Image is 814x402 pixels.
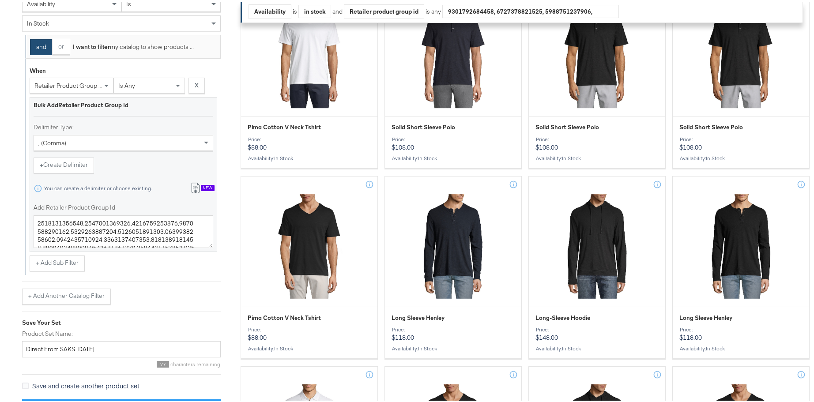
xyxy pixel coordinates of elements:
div: Price: [535,135,659,141]
div: New [201,183,215,189]
div: in stock [299,3,331,16]
div: Availability : [535,344,659,350]
span: Pima Cotton V Neck Tshirt [248,312,321,320]
div: Price: [248,135,371,141]
span: in stock [562,153,581,160]
div: is any [424,6,442,14]
button: X [188,76,205,92]
label: Product Set Name: [22,328,221,336]
div: Availability : [679,344,803,350]
span: Solid Short Sleeve Polo [392,121,455,130]
p: $148.00 [535,325,659,340]
span: in stock [706,343,725,350]
div: my catalog to show products ... [70,41,194,49]
span: Long Sleeve Henley [392,312,445,320]
span: Pima Cotton V Neck Tshirt [248,121,321,130]
div: Availability : [248,344,371,350]
span: Save and create another product set [32,379,139,388]
span: Solid Short Sleeve Polo [535,121,599,130]
p: $88.00 [248,325,371,340]
p: $118.00 [679,325,803,340]
label: Add Retailer Product Group Id [34,202,213,210]
span: in stock [27,18,49,26]
div: Price: [679,325,803,331]
div: When [30,65,46,73]
button: and [30,38,53,53]
span: in stock [562,343,581,350]
div: Price: [679,135,803,141]
label: Delimiter Type: [34,121,213,130]
strong: + [40,159,43,167]
strong: I want to filter [73,41,110,49]
span: in stock [274,153,293,160]
button: New [184,179,221,195]
div: You can create a delimiter or choose existing. [44,184,152,190]
span: Long-Sleeve Hoodie [535,312,590,320]
input: Give your set a descriptive name [22,339,221,356]
div: Price: [535,325,659,331]
span: 77 [157,359,169,366]
span: retailer product group id [34,80,104,88]
div: Availability : [392,344,515,350]
textarea: 2518131356548,2547001369326,4216759253876,9870588290162,5329263887204,5126051891303,0639938258602... [34,214,213,246]
span: in stock [418,343,437,350]
p: $108.00 [392,135,515,150]
button: or [52,37,70,53]
p: $108.00 [535,135,659,150]
span: Long Sleeve Henley [679,312,732,320]
strong: X [195,79,199,88]
div: and [332,3,619,17]
div: Availability : [392,154,515,160]
span: , (comma) [38,137,66,145]
span: is any [118,80,135,88]
span: Solid Short Sleeve Polo [679,121,743,130]
span: in stock [418,153,437,160]
div: Retailer product group id [344,3,424,17]
div: is [291,6,298,14]
div: Price: [392,325,515,331]
div: characters remaining [22,359,221,366]
p: $108.00 [679,135,803,150]
span: in stock [274,343,293,350]
button: +Create Delimiter [34,156,94,172]
div: Availability : [248,154,371,160]
div: Price: [392,135,515,141]
p: $88.00 [248,135,371,150]
div: Availability : [535,154,659,160]
div: Price: [248,325,371,331]
button: + Add Another Catalog Filter [22,287,111,303]
div: 9301792684458, 6727378821525, 5988751237906, 0715798720146, 8912043206321, 4212827733181, 7514240... [443,3,618,16]
div: Availability [249,3,291,17]
p: $118.00 [392,325,515,340]
div: Bulk Add Retailer Product Group Id [34,99,213,108]
div: Availability : [679,154,803,160]
div: Save Your Set [22,317,221,325]
span: in stock [706,153,725,160]
button: + Add Sub Filter [30,254,85,270]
